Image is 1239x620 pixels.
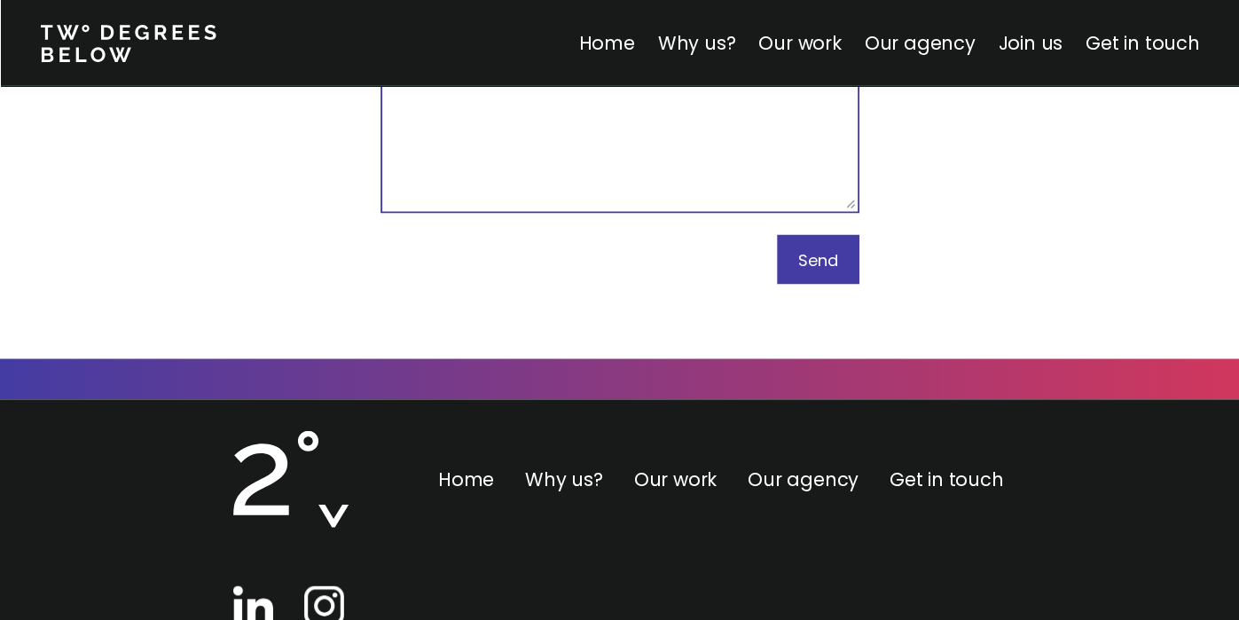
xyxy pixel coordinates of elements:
a: Join us [998,30,1063,56]
a: Our work [758,30,841,56]
span: Send [798,248,838,271]
a: Home [578,30,634,56]
a: Our agency [864,30,975,56]
a: Why us? [525,466,603,491]
a: Get in touch [1086,30,1199,56]
a: Why us? [657,30,735,56]
a: Get in touch [890,466,1003,491]
a: Home [438,466,494,491]
a: Our work [634,466,717,491]
a: Our agency [748,466,859,491]
button: Send [777,234,859,284]
textarea: Your message [380,35,859,213]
